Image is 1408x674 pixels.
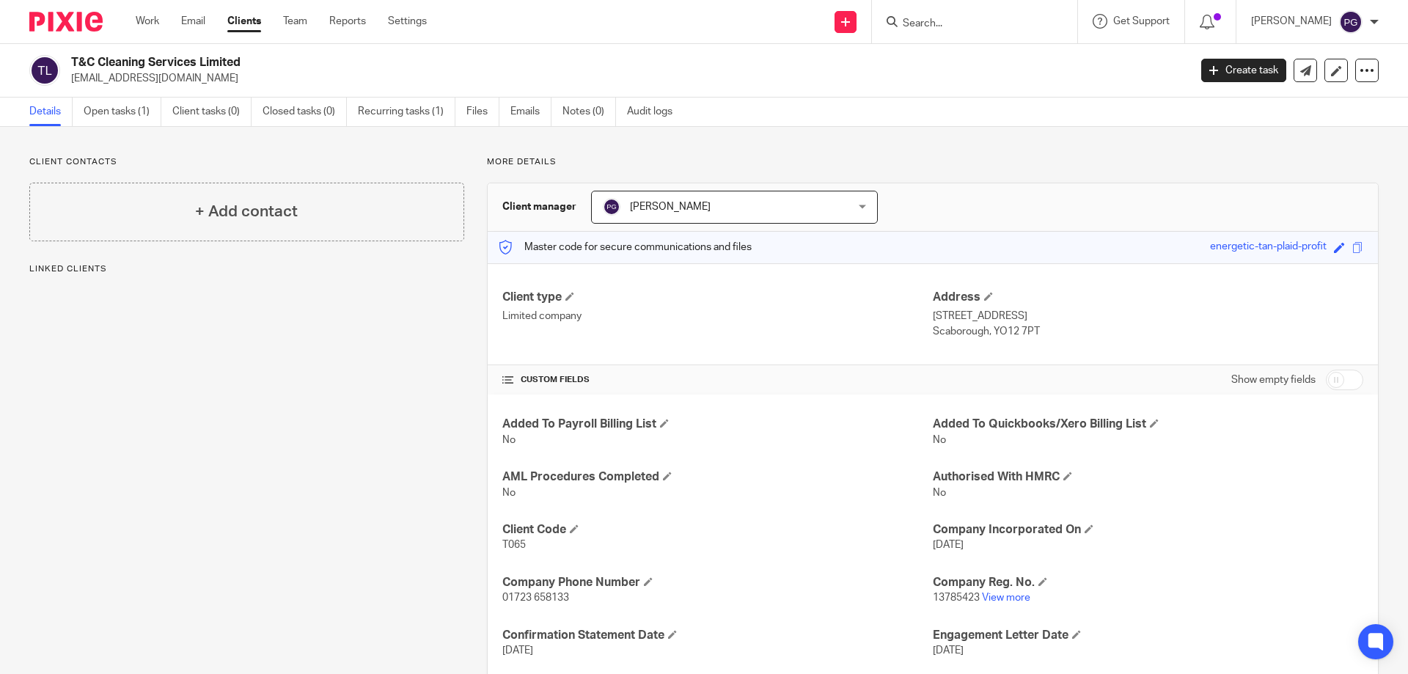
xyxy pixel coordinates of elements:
a: Open tasks (1) [84,98,161,126]
p: [PERSON_NAME] [1251,14,1332,29]
span: 13785423 [933,593,980,603]
img: svg%3E [29,55,60,86]
a: Clients [227,14,261,29]
a: Details [29,98,73,126]
h4: + Add contact [195,200,298,223]
a: Closed tasks (0) [263,98,347,126]
a: Files [466,98,499,126]
label: Show empty fields [1231,373,1316,387]
p: Client contacts [29,156,464,168]
h4: Client Code [502,522,933,538]
h4: Company Incorporated On [933,522,1363,538]
a: Work [136,14,159,29]
span: No [502,488,516,498]
h4: Address [933,290,1363,305]
span: [DATE] [502,645,533,656]
span: 01723 658133 [502,593,569,603]
h3: Client manager [502,199,576,214]
p: Master code for secure communications and files [499,240,752,254]
h4: Added To Quickbooks/Xero Billing List [933,417,1363,432]
a: Email [181,14,205,29]
a: Audit logs [627,98,683,126]
p: [EMAIL_ADDRESS][DOMAIN_NAME] [71,71,1179,86]
span: No [933,435,946,445]
a: Settings [388,14,427,29]
a: Client tasks (0) [172,98,252,126]
h4: Authorised With HMRC [933,469,1363,485]
p: Scaborough, YO12 7PT [933,324,1363,339]
img: svg%3E [1339,10,1363,34]
p: Limited company [502,309,933,323]
span: T065 [502,540,526,550]
span: [DATE] [933,540,964,550]
h4: Company Reg. No. [933,575,1363,590]
h4: Company Phone Number [502,575,933,590]
a: Team [283,14,307,29]
a: View more [982,593,1030,603]
h4: AML Procedures Completed [502,469,933,485]
a: Reports [329,14,366,29]
span: Get Support [1113,16,1170,26]
p: More details [487,156,1379,168]
h4: Engagement Letter Date [933,628,1363,643]
h4: Client type [502,290,933,305]
a: Notes (0) [562,98,616,126]
p: Linked clients [29,263,464,275]
p: [STREET_ADDRESS] [933,309,1363,323]
a: Emails [510,98,551,126]
span: [DATE] [933,645,964,656]
img: Pixie [29,12,103,32]
h4: CUSTOM FIELDS [502,374,933,386]
h4: Added To Payroll Billing List [502,417,933,432]
h4: Confirmation Statement Date [502,628,933,643]
span: No [502,435,516,445]
span: [PERSON_NAME] [630,202,711,212]
div: energetic-tan-plaid-profit [1210,239,1327,256]
h2: T&C Cleaning Services Limited [71,55,958,70]
span: No [933,488,946,498]
a: Recurring tasks (1) [358,98,455,126]
a: Create task [1201,59,1286,82]
input: Search [901,18,1033,31]
img: svg%3E [603,198,620,216]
